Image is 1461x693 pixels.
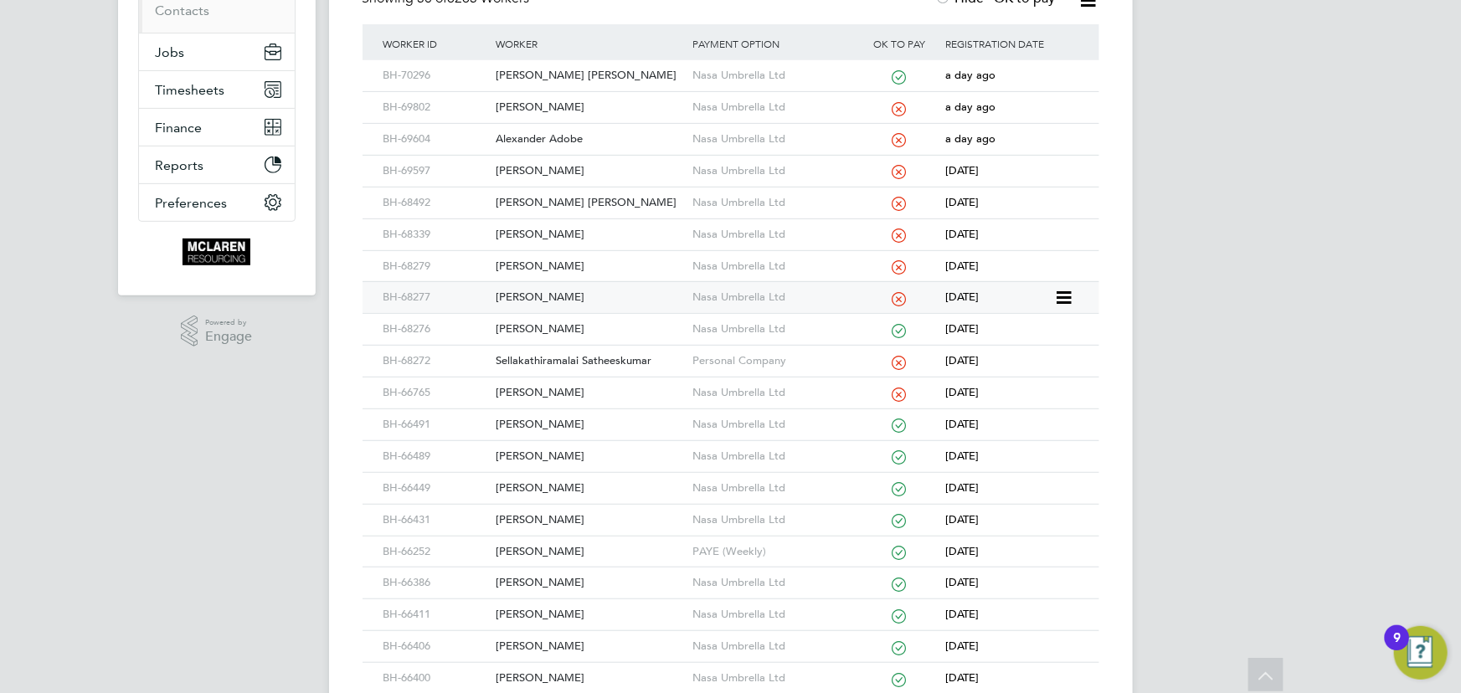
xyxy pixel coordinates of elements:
div: Nasa Umbrella Ltd [688,219,857,250]
div: Nasa Umbrella Ltd [688,92,857,123]
a: BH-66406[PERSON_NAME]Nasa Umbrella Ltd[DATE] [379,630,1083,644]
span: a day ago [945,68,995,82]
a: BH-68276[PERSON_NAME]Nasa Umbrella Ltd[DATE] [379,313,1083,327]
div: Nasa Umbrella Ltd [688,314,857,345]
div: [PERSON_NAME] [491,156,688,187]
span: [DATE] [945,163,979,177]
div: Sellakathiramalai Satheeskumar [491,346,688,377]
a: Contacts [156,3,210,18]
div: [PERSON_NAME] [491,599,688,630]
div: Personal Company [688,346,857,377]
div: Nasa Umbrella Ltd [688,409,857,440]
div: Nasa Umbrella Ltd [688,473,857,504]
div: Nasa Umbrella Ltd [688,187,857,218]
div: [PERSON_NAME] [491,631,688,662]
div: Worker [491,24,688,63]
div: [PERSON_NAME] [491,92,688,123]
div: BH-66411 [379,599,491,630]
a: Powered byEngage [181,316,252,347]
div: BH-66489 [379,441,491,472]
div: Nasa Umbrella Ltd [688,251,857,282]
div: Alexander Adobe [491,124,688,155]
div: [PERSON_NAME] [491,282,688,313]
a: BH-70296[PERSON_NAME] [PERSON_NAME]Nasa Umbrella Ltda day ago [379,59,1083,74]
div: BH-68277 [379,282,491,313]
a: BH-66449[PERSON_NAME]Nasa Umbrella Ltd[DATE] [379,472,1083,486]
a: BH-66489[PERSON_NAME]Nasa Umbrella Ltd[DATE] [379,440,1083,454]
span: Preferences [156,195,228,211]
div: [PERSON_NAME] [PERSON_NAME] [491,60,688,91]
div: [PERSON_NAME] [491,441,688,472]
div: BH-66386 [379,567,491,598]
div: BH-68339 [379,219,491,250]
a: BH-66431[PERSON_NAME]Nasa Umbrella Ltd[DATE] [379,504,1083,518]
div: Nasa Umbrella Ltd [688,631,857,662]
div: [PERSON_NAME] [491,567,688,598]
div: Nasa Umbrella Ltd [688,505,857,536]
span: Jobs [156,44,185,60]
div: BH-66449 [379,473,491,504]
span: [DATE] [945,575,979,589]
div: BH-70296 [379,60,491,91]
div: [PERSON_NAME] [491,314,688,345]
div: BH-68272 [379,346,491,377]
div: Nasa Umbrella Ltd [688,282,857,313]
img: mclaren-logo-retina.png [183,239,250,265]
button: Open Resource Center, 9 new notifications [1394,626,1448,680]
a: BH-68339[PERSON_NAME]Nasa Umbrella Ltd[DATE] [379,218,1083,233]
span: Timesheets [156,82,225,98]
span: a day ago [945,100,995,114]
div: Nasa Umbrella Ltd [688,60,857,91]
span: [DATE] [945,385,979,399]
button: Timesheets [139,71,295,108]
a: BH-68272Sellakathiramalai SatheeskumarPersonal Company[DATE] [379,345,1083,359]
div: BH-66491 [379,409,491,440]
span: Powered by [205,316,252,330]
a: BH-66400[PERSON_NAME]Nasa Umbrella Ltd[DATE] [379,662,1083,676]
div: BH-66431 [379,505,491,536]
a: BH-68279[PERSON_NAME]Nasa Umbrella Ltd[DATE] [379,250,1083,264]
div: Nasa Umbrella Ltd [688,124,857,155]
span: [DATE] [945,544,979,558]
div: OK to pay [857,24,942,63]
div: Payment Option [688,24,857,63]
a: BH-69802[PERSON_NAME]Nasa Umbrella Ltda day ago [379,91,1083,105]
span: Finance [156,120,203,136]
span: [DATE] [945,353,979,367]
button: Jobs [139,33,295,70]
div: Nasa Umbrella Ltd [688,377,857,408]
a: BH-68277[PERSON_NAME]Nasa Umbrella Ltd[DATE] [379,281,1054,295]
div: BH-68276 [379,314,491,345]
div: [PERSON_NAME] [491,219,688,250]
div: [PERSON_NAME] [491,473,688,504]
div: BH-66406 [379,631,491,662]
div: BH-66765 [379,377,491,408]
span: [DATE] [945,290,979,304]
div: BH-69802 [379,92,491,123]
div: [PERSON_NAME] [491,251,688,282]
div: BH-68279 [379,251,491,282]
a: BH-66765[PERSON_NAME]Nasa Umbrella Ltd[DATE] [379,377,1083,391]
a: BH-66491[PERSON_NAME]Nasa Umbrella Ltd[DATE] [379,408,1083,423]
span: [DATE] [945,195,979,209]
div: Nasa Umbrella Ltd [688,567,857,598]
span: [DATE] [945,321,979,336]
a: BH-69597[PERSON_NAME]Nasa Umbrella Ltd[DATE] [379,155,1083,169]
div: Nasa Umbrella Ltd [688,441,857,472]
span: [DATE] [945,512,979,526]
span: a day ago [945,131,995,146]
span: [DATE] [945,480,979,495]
a: BH-69604Alexander AdobeNasa Umbrella Ltda day ago [379,123,1083,137]
a: BH-66252[PERSON_NAME]PAYE (Weekly)[DATE] [379,536,1083,550]
div: [PERSON_NAME] [491,536,688,567]
div: BH-69604 [379,124,491,155]
div: Nasa Umbrella Ltd [688,156,857,187]
div: [PERSON_NAME] [PERSON_NAME] [491,187,688,218]
div: BH-68492 [379,187,491,218]
span: [DATE] [945,639,979,653]
span: [DATE] [945,670,979,685]
div: PAYE (Weekly) [688,536,857,567]
span: [DATE] [945,259,979,273]
a: BH-66411[PERSON_NAME]Nasa Umbrella Ltd[DATE] [379,598,1083,613]
a: BH-68492[PERSON_NAME] [PERSON_NAME]Nasa Umbrella Ltd[DATE] [379,187,1083,201]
